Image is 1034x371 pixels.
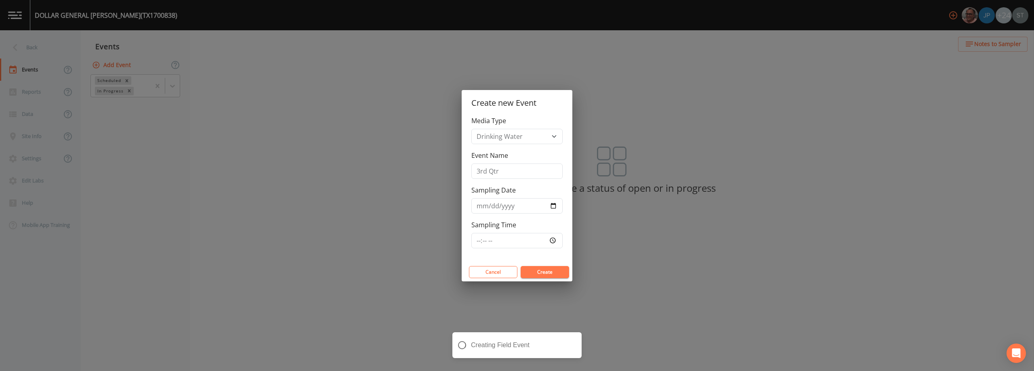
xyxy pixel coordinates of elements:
h2: Create new Event [462,90,572,116]
label: Media Type [471,116,506,126]
div: Creating Field Event [452,332,582,358]
button: Cancel [469,266,517,278]
label: Sampling Date [471,185,516,195]
button: Create [521,266,569,278]
div: Open Intercom Messenger [1007,344,1026,363]
label: Event Name [471,151,508,160]
label: Sampling Time [471,220,516,230]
